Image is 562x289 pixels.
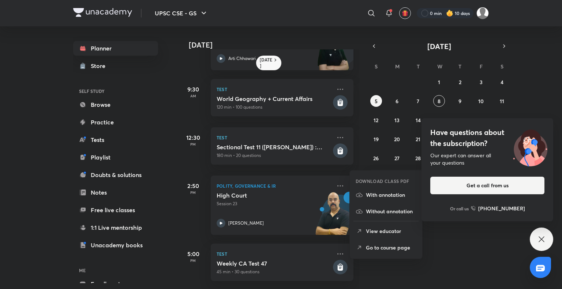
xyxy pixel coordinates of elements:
button: October 4, 2025 [496,76,508,88]
abbr: October 21, 2025 [416,136,420,143]
h5: Sectional Test 11 (GS II) : International Relations + Current Affairs [217,143,331,151]
h5: 9:30 [179,85,208,94]
p: Test [217,249,331,258]
p: 120 min • 100 questions [217,104,331,110]
h5: 2:50 [179,181,208,190]
abbr: October 16, 2025 [457,117,462,124]
h6: [DATE] [260,57,273,69]
abbr: October 15, 2025 [437,117,442,124]
button: October 17, 2025 [475,114,487,126]
h4: [DATE] [189,41,361,49]
button: October 3, 2025 [475,76,487,88]
abbr: Saturday [501,63,503,70]
button: October 10, 2025 [475,95,487,107]
a: Playlist [73,150,158,165]
button: October 26, 2025 [370,152,382,164]
abbr: Sunday [375,63,378,70]
button: October 7, 2025 [412,95,424,107]
p: PM [179,190,208,195]
p: Arti Chhawari [228,55,256,62]
p: View educator [366,227,416,235]
abbr: October 11, 2025 [500,98,504,105]
h6: ME [73,264,158,277]
a: Tests [73,132,158,147]
h6: DOWNLOAD CLASS PDF [356,178,409,184]
abbr: Wednesday [437,63,442,70]
button: October 21, 2025 [412,133,424,145]
img: Company Logo [73,8,132,17]
img: unacademy [313,192,353,242]
p: With annotation [366,191,416,199]
h5: 5:00 [179,249,208,258]
h6: SELF STUDY [73,85,158,97]
button: October 6, 2025 [391,95,403,107]
a: Browse [73,97,158,112]
div: Our expert can answer all your questions [430,152,544,166]
abbr: Thursday [458,63,461,70]
a: Planner [73,41,158,56]
button: October 2, 2025 [454,76,466,88]
a: Company Logo [73,8,132,19]
h5: 12:30 [179,133,208,142]
abbr: October 2, 2025 [459,79,461,86]
img: streak [446,10,453,17]
p: 180 min • 20 questions [217,152,331,159]
abbr: October 17, 2025 [479,117,483,124]
abbr: October 6, 2025 [396,98,398,105]
abbr: Friday [480,63,483,70]
abbr: October 5, 2025 [375,98,378,105]
abbr: October 1, 2025 [438,79,440,86]
a: Free live classes [73,203,158,217]
h4: Have questions about the subscription? [430,127,544,149]
abbr: October 19, 2025 [374,136,379,143]
img: unacademy [313,27,353,78]
p: Go to course page [366,244,416,251]
button: October 14, 2025 [412,114,424,126]
button: October 18, 2025 [496,114,508,126]
a: Unacademy books [73,238,158,252]
h5: High Court [217,192,308,199]
img: Harshal Vilhekar [476,7,489,19]
abbr: October 7, 2025 [417,98,419,105]
p: Or call us [450,205,469,212]
button: October 16, 2025 [454,114,466,126]
abbr: Tuesday [417,63,420,70]
button: October 27, 2025 [391,152,403,164]
abbr: October 27, 2025 [394,155,400,162]
p: PM [179,258,208,263]
p: Test [217,133,331,142]
p: Test [217,85,331,94]
h5: World Geography + Current Affairs [217,95,331,102]
abbr: October 12, 2025 [374,117,378,124]
img: ttu_illustration_new.svg [507,127,553,166]
p: PM [179,142,208,146]
a: 1:1 Live mentorship [73,220,158,235]
h5: Weekly CA Test 47 [217,260,331,267]
abbr: October 20, 2025 [394,136,400,143]
abbr: October 13, 2025 [394,117,400,124]
button: October 19, 2025 [370,133,382,145]
button: October 20, 2025 [391,133,403,145]
button: UPSC CSE - GS [150,6,213,20]
abbr: October 9, 2025 [458,98,461,105]
a: Practice [73,115,158,130]
abbr: October 26, 2025 [373,155,379,162]
h6: [PHONE_NUMBER] [478,204,525,212]
abbr: October 28, 2025 [415,155,421,162]
abbr: October 18, 2025 [499,117,505,124]
button: avatar [399,7,411,19]
abbr: October 8, 2025 [438,98,441,105]
abbr: Monday [395,63,400,70]
button: October 1, 2025 [433,76,445,88]
a: Notes [73,185,158,200]
span: [DATE] [427,41,451,51]
a: Store [73,59,158,73]
abbr: October 10, 2025 [478,98,484,105]
div: Store [91,61,110,70]
p: Session 23 [217,200,331,207]
abbr: October 4, 2025 [501,79,503,86]
button: October 12, 2025 [370,114,382,126]
button: October 9, 2025 [454,95,466,107]
abbr: October 14, 2025 [416,117,421,124]
abbr: October 3, 2025 [480,79,483,86]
